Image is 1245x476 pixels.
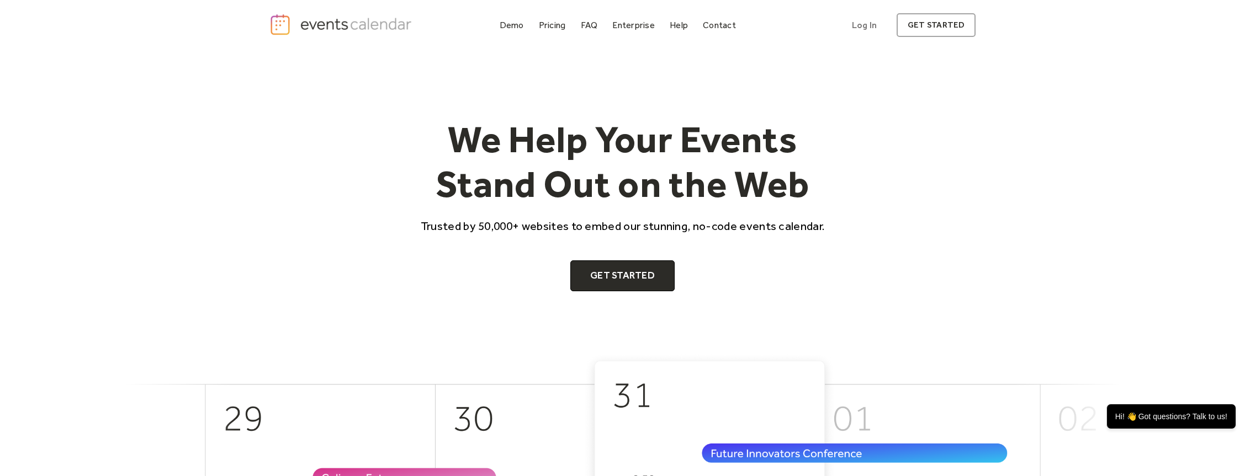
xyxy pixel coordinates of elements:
a: FAQ [576,18,602,33]
a: Log In [841,13,888,37]
p: Trusted by 50,000+ websites to embed our stunning, no-code events calendar. [411,218,835,234]
div: Help [670,22,688,28]
div: FAQ [581,22,598,28]
div: Enterprise [612,22,654,28]
a: Enterprise [608,18,659,33]
div: Pricing [539,22,566,28]
a: Pricing [534,18,570,33]
a: Get Started [570,260,675,291]
a: Demo [495,18,528,33]
div: Contact [703,22,736,28]
div: Demo [500,22,524,28]
a: Help [665,18,692,33]
h1: We Help Your Events Stand Out on the Web [411,117,835,207]
a: get started [897,13,976,37]
a: home [269,13,415,36]
a: Contact [698,18,740,33]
